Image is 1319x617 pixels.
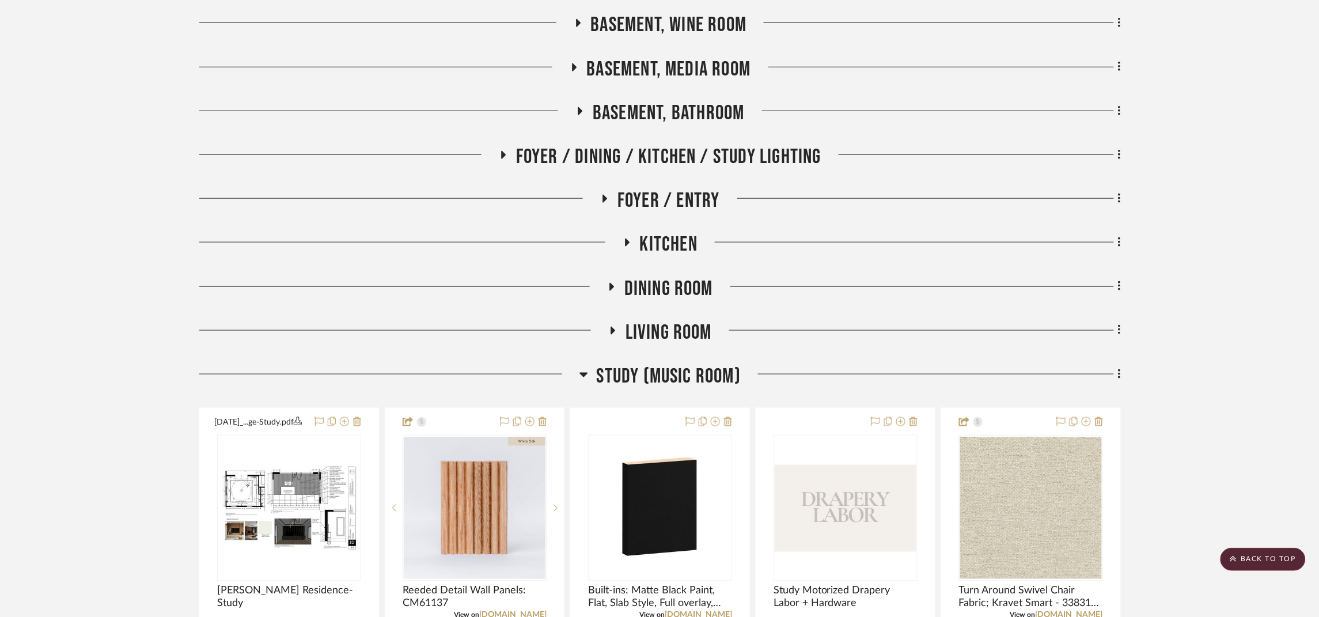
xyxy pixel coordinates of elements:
span: Dining Room [624,277,713,301]
span: Living Room [626,320,712,345]
span: Study Motorized Drapery Labor + Hardware [774,585,918,610]
img: Linck Residence- Study [218,463,360,554]
img: Built-ins: Matte Black Paint, Flat, Slab Style, Full overlay, push release doors [589,444,731,571]
img: Turn Around Swivel Chair Fabric; Kravet Smart - 33831-1601 [960,437,1102,579]
img: Study Motorized Drapery Labor + Hardware [775,465,916,552]
span: Basement, Wine Room [591,13,747,37]
span: Kitchen [640,232,698,257]
span: Basement, Bathroom [593,101,745,126]
span: Turn Around Swivel Chair Fabric; Kravet Smart - 33831-1601 [959,585,1103,610]
span: Foyer / Dining / Kitchen / Study Lighting [516,145,821,169]
span: Built-ins: Matte Black Paint, Flat, Slab Style, Full overlay, push release doors [588,585,732,610]
span: Study (Music Room) [597,364,741,389]
span: Foyer / Entry [617,188,720,213]
span: Reeded Detail Wall Panels: CM61137 [403,585,547,610]
span: Basement, Media Room [587,57,751,82]
img: Reeded Detail Wall Panels: CM61137 [404,437,545,579]
button: [DATE]_...ge-Study.pdf [214,415,308,429]
scroll-to-top-button: BACK TO TOP [1221,548,1306,571]
span: [PERSON_NAME] Residence- Study [217,585,361,610]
